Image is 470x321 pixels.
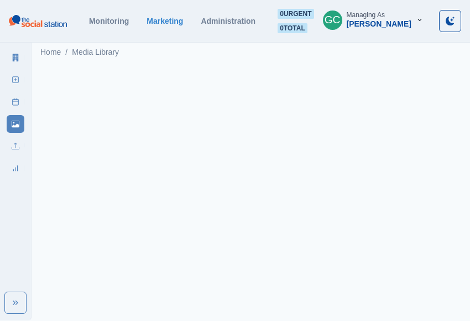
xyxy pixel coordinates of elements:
[7,49,24,66] a: Marketing Summary
[72,46,119,58] a: Media Library
[7,71,24,89] a: New Post
[40,46,61,58] a: Home
[7,115,24,133] a: Media Library
[278,9,314,19] span: 0 urgent
[7,137,24,155] a: Uploads
[7,93,24,111] a: Post Schedule
[40,46,119,58] nav: breadcrumb
[347,11,385,19] div: Managing As
[278,23,307,33] span: 0 total
[89,17,129,25] a: Monitoring
[439,10,461,32] button: Toggle Mode
[325,7,341,33] div: Gizelle Carlos
[147,17,183,25] a: Marketing
[65,46,67,58] span: /
[7,159,24,177] a: Review Summary
[201,17,255,25] a: Administration
[347,19,411,29] div: [PERSON_NAME]
[314,9,432,31] button: Managing As[PERSON_NAME]
[9,10,67,32] img: logoTextSVG.62801f218bc96a9b266caa72a09eb111.svg
[4,292,27,314] button: Expand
